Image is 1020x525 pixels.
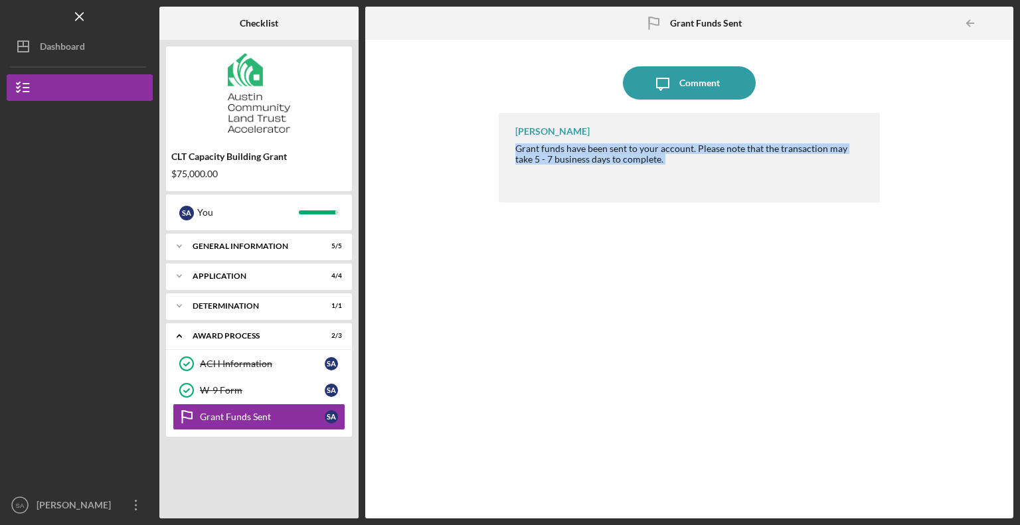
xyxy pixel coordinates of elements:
[179,206,194,220] div: S A
[515,126,590,137] div: [PERSON_NAME]
[173,350,345,377] a: ACH InformationSA
[325,410,338,423] div: S A
[173,404,345,430] a: Grant Funds SentSA
[670,18,742,29] b: Grant Funds Sent
[515,143,867,165] div: Grant funds have been sent to your account. Please note that the transaction may take 5 - 7 busin...
[318,302,342,310] div: 1 / 1
[200,358,325,369] div: ACH Information
[197,201,299,224] div: You
[166,53,352,133] img: Product logo
[193,332,309,340] div: Award Process
[171,169,347,179] div: $75,000.00
[318,272,342,280] div: 4 / 4
[33,492,120,522] div: [PERSON_NAME]
[173,377,345,404] a: W-9 FormSA
[318,332,342,340] div: 2 / 3
[318,242,342,250] div: 5 / 5
[171,151,347,162] div: CLT Capacity Building Grant
[200,385,325,396] div: W-9 Form
[325,357,338,370] div: S A
[193,272,309,280] div: Application
[325,384,338,397] div: S A
[200,412,325,422] div: Grant Funds Sent
[679,66,720,100] div: Comment
[193,242,309,250] div: General Information
[7,492,153,518] button: SA[PERSON_NAME]
[16,502,25,509] text: SA
[623,66,756,100] button: Comment
[40,33,85,63] div: Dashboard
[7,33,153,60] button: Dashboard
[193,302,309,310] div: Determination
[240,18,278,29] b: Checklist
